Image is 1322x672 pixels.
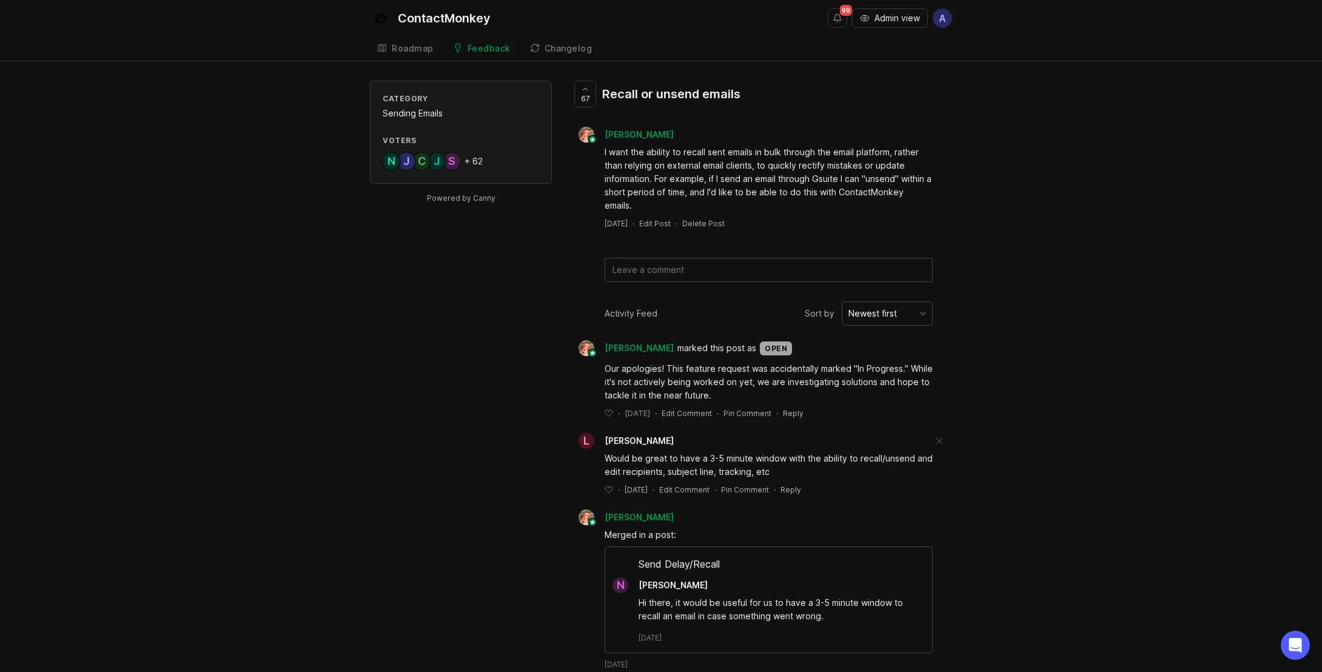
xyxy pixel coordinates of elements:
[446,36,518,61] a: Feedback
[605,307,657,320] div: Activity Feed
[588,518,597,527] img: member badge
[714,485,716,495] div: ·
[381,152,401,171] div: N
[571,433,674,449] a: L[PERSON_NAME]
[659,485,710,495] div: Edit Comment
[427,152,446,171] div: J
[602,86,740,102] div: Recall or unsend emails
[605,659,628,670] time: [DATE]
[653,485,654,495] div: ·
[383,135,539,146] div: Voters
[383,107,539,120] div: Sending Emails
[618,408,620,418] div: ·
[783,408,804,418] div: Reply
[828,8,847,28] button: Notifications
[612,577,628,593] div: N
[618,485,620,495] div: ·
[776,408,778,418] div: ·
[579,433,594,449] div: L
[605,219,628,228] time: [DATE]
[571,340,677,356] a: Bronwen W[PERSON_NAME]
[575,127,599,143] img: Bronwen W
[588,135,597,144] img: member badge
[574,81,596,107] button: 67
[639,633,662,643] time: [DATE]
[625,485,648,494] time: [DATE]
[605,452,933,479] div: Would be great to have a 3-5 minute window with the ability to recall/unsend and edit recipients,...
[605,218,628,229] a: [DATE]
[605,557,932,577] div: Send Delay/Recall
[1281,631,1310,660] div: Open Intercom Messenger
[425,191,497,205] a: Powered by Canny
[676,218,677,229] div: ·
[625,409,650,418] time: [DATE]
[468,44,511,53] div: Feedback
[575,509,599,525] img: Bronwen W
[874,12,920,24] span: Admin view
[780,485,801,495] div: Reply
[370,7,392,29] img: ContactMonkey logo
[605,341,674,355] span: [PERSON_NAME]
[605,435,674,446] span: [PERSON_NAME]
[412,152,431,171] div: C
[575,340,599,356] img: Bronwen W
[523,36,600,61] a: Changelog
[442,152,461,171] div: S
[398,12,491,24] div: ContactMonkey
[840,5,852,16] span: 99
[677,341,756,355] span: marked this post as
[723,408,771,418] div: Pin Comment
[805,307,834,320] span: Sort by
[392,44,434,53] div: Roadmap
[605,577,717,593] a: N[PERSON_NAME]
[662,408,712,418] div: Edit Comment
[848,307,897,320] div: Newest first
[605,528,933,542] div: Merged in a post:
[655,408,657,418] div: ·
[605,129,674,139] span: [PERSON_NAME]
[721,485,769,495] div: Pin Comment
[605,512,674,522] span: [PERSON_NAME]
[774,485,776,495] div: ·
[933,8,952,28] button: A
[605,362,933,402] div: Our apologies! This feature request was accidentally marked "In Progress." While it's not activel...
[383,93,539,104] div: Category
[639,218,671,229] div: Edit Post
[632,218,634,229] div: ·
[397,152,416,171] div: J
[605,146,933,212] div: I want the ability to recall sent emails in bulk through the email platform, rather than relying ...
[370,36,441,61] a: Roadmap
[639,596,913,623] div: Hi there, it would be useful for us to have a 3-5 minute window to recall an email in case someth...
[588,349,597,358] img: member badge
[682,218,725,229] div: Delete Post
[939,11,946,25] span: A
[717,408,719,418] div: ·
[639,580,708,590] span: [PERSON_NAME]
[760,341,792,355] div: open
[465,157,483,166] div: + 62
[581,93,590,104] span: 67
[571,509,683,525] a: Bronwen W[PERSON_NAME]
[545,44,592,53] div: Changelog
[852,8,928,28] button: Admin view
[571,127,683,143] a: Bronwen W[PERSON_NAME]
